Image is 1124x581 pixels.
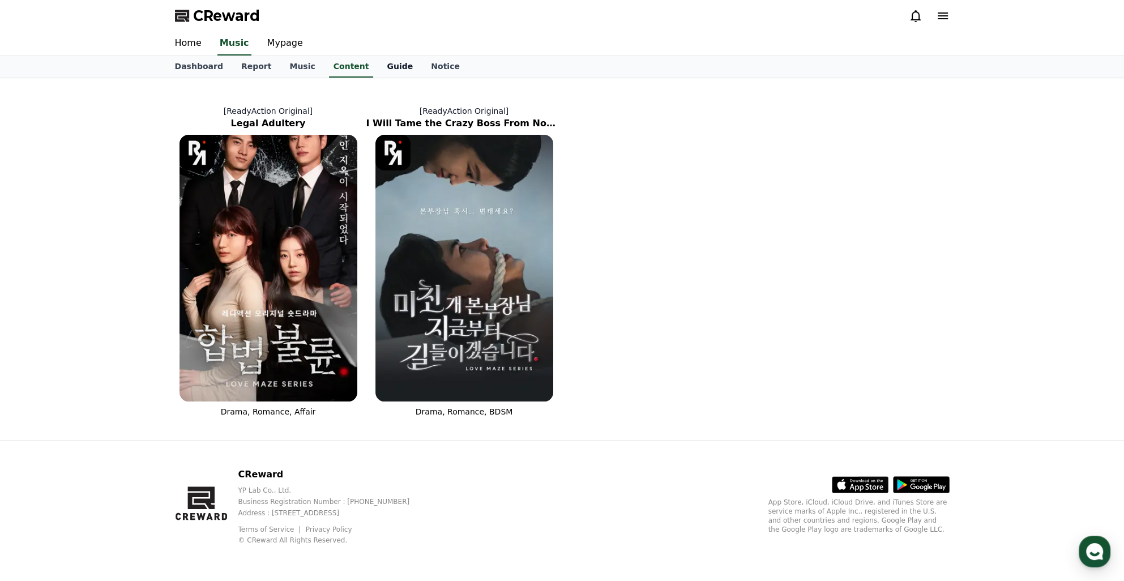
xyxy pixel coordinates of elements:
img: [object Object] Logo [375,135,411,170]
h2: Legal Adultery [170,117,366,130]
a: Home [166,32,211,55]
a: [ReadyAction Original] Legal Adultery Legal Adultery [object Object] Logo Drama, Romance, Affair [170,96,366,426]
span: Settings [168,376,195,385]
a: Privacy Policy [306,526,352,533]
a: [ReadyAction Original] I Will Tame the Crazy Boss From Now On I Will Tame the Crazy Boss From Now... [366,96,562,426]
a: Messages [75,359,146,387]
p: YP Lab Co., Ltd. [238,486,428,495]
a: Content [329,56,374,78]
a: Report [232,56,281,78]
a: Music [217,32,251,55]
a: Dashboard [166,56,232,78]
span: Drama, Romance, BDSM [416,407,513,416]
a: Guide [378,56,422,78]
p: Business Registration Number : [PHONE_NUMBER] [238,497,428,506]
a: Notice [422,56,469,78]
img: I Will Tame the Crazy Boss From Now On [375,135,553,401]
p: [ReadyAction Original] [170,105,366,117]
a: Home [3,359,75,387]
span: Messages [94,377,127,386]
a: Terms of Service [238,526,302,533]
p: Address : [STREET_ADDRESS] [238,509,428,518]
img: [object Object] Logo [180,135,215,170]
p: © CReward All Rights Reserved. [238,536,428,545]
a: Mypage [258,32,312,55]
p: CReward [238,468,428,481]
h2: I Will Tame the Crazy Boss From Now On [366,117,562,130]
span: Home [29,376,49,385]
img: Legal Adultery [180,135,357,401]
p: App Store, iCloud, iCloud Drive, and iTunes Store are service marks of Apple Inc., registered in ... [768,498,950,534]
a: CReward [175,7,260,25]
a: Settings [146,359,217,387]
span: Drama, Romance, Affair [221,407,316,416]
span: CReward [193,7,260,25]
p: [ReadyAction Original] [366,105,562,117]
a: Music [280,56,324,78]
